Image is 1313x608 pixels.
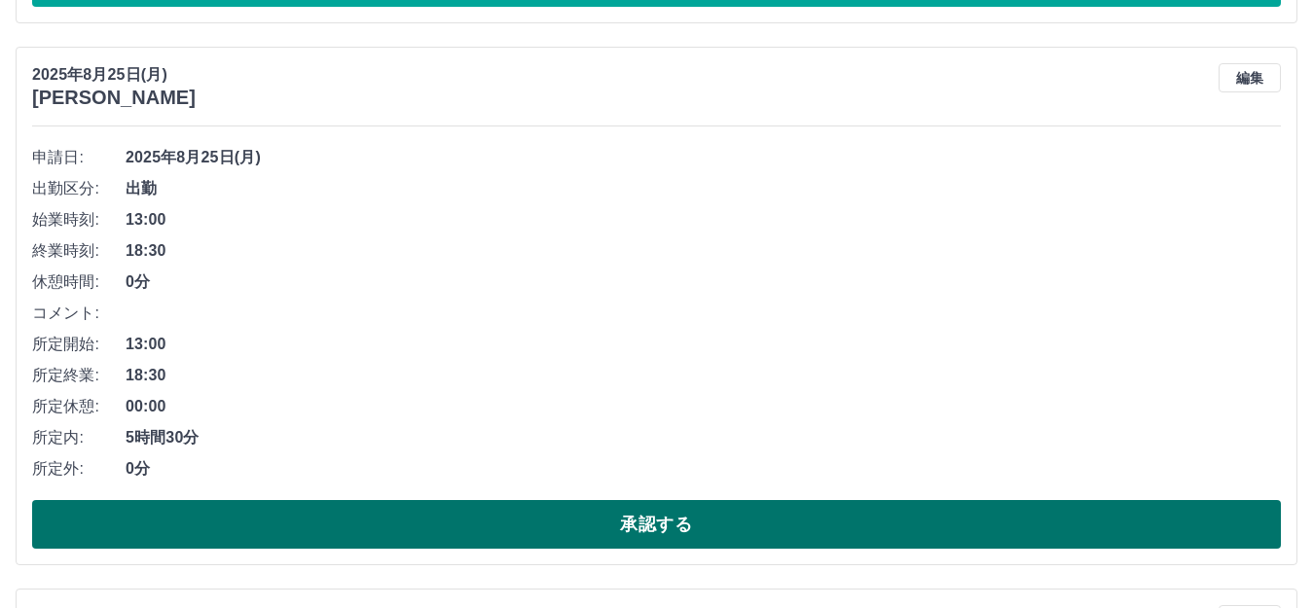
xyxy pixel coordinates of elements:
span: 0分 [126,457,1281,481]
span: 出勤 [126,177,1281,200]
span: 所定休憩: [32,395,126,418]
span: 18:30 [126,364,1281,387]
h3: [PERSON_NAME] [32,87,196,109]
span: 所定外: [32,457,126,481]
span: 終業時刻: [32,239,126,263]
span: コメント: [32,302,126,325]
span: 所定内: [32,426,126,449]
span: 0分 [126,270,1281,294]
span: 00:00 [126,395,1281,418]
span: 申請日: [32,146,126,169]
button: 編集 [1219,63,1281,92]
span: 2025年8月25日(月) [126,146,1281,169]
span: 13:00 [126,333,1281,356]
span: 5時間30分 [126,426,1281,449]
button: 承認する [32,500,1281,549]
span: 休憩時間: [32,270,126,294]
span: 13:00 [126,208,1281,232]
p: 2025年8月25日(月) [32,63,196,87]
span: 所定終業: [32,364,126,387]
span: 出勤区分: [32,177,126,200]
span: 所定開始: [32,333,126,356]
span: 18:30 [126,239,1281,263]
span: 始業時刻: [32,208,126,232]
